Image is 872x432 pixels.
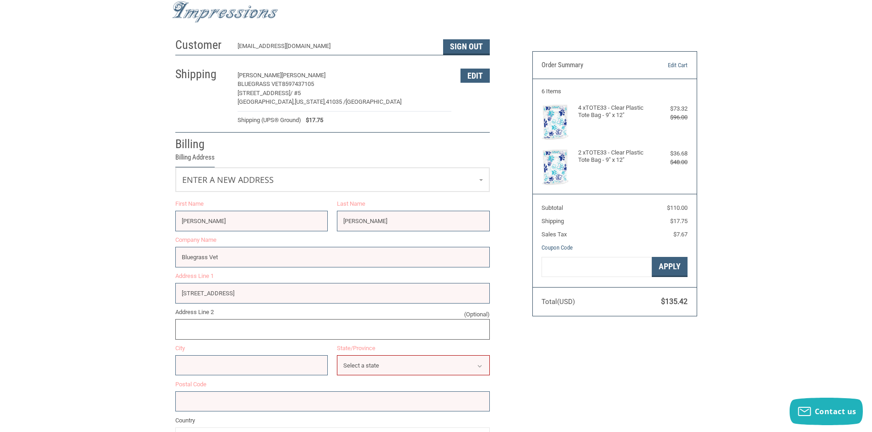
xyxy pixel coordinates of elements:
[175,308,490,317] label: Address Line 2
[651,104,688,113] div: $73.32
[238,98,295,105] span: [GEOGRAPHIC_DATA],
[175,235,490,245] label: Company Name
[175,199,328,208] label: First Name
[290,90,301,96] span: / #5
[815,406,856,416] span: Contact us
[542,231,567,238] span: Sales Tax
[651,113,688,122] div: $96.00
[295,98,326,105] span: [US_STATE],
[175,416,490,425] label: Country
[578,104,649,119] h4: 4 x TOTE33 - Clear Plastic Tote Bag - 9" x 12"
[542,257,652,277] input: Gift Certificate or Coupon Code
[346,98,401,105] span: [GEOGRAPHIC_DATA]
[651,158,688,167] div: $48.00
[661,297,688,306] span: $135.42
[670,218,688,224] span: $17.75
[282,72,325,79] span: [PERSON_NAME]
[460,69,490,83] button: Edit
[337,344,490,353] label: State/Province
[542,61,641,70] h3: Order Summary
[175,272,490,281] label: Address Line 1
[652,257,688,277] button: Apply
[175,344,328,353] label: City
[238,90,290,96] span: [STREET_ADDRESS]
[238,80,282,87] span: Bluegrass Vet
[790,398,863,425] button: Contact us
[667,204,688,211] span: $110.00
[175,137,229,152] h2: Billing
[175,67,229,82] h2: Shipping
[238,72,282,79] span: [PERSON_NAME]
[542,298,575,306] span: Total (USD)
[337,199,490,208] label: Last Name
[464,310,490,319] small: (Optional)
[578,149,649,164] h4: 2 x TOTE33 - Clear Plastic Tote Bag - 9" x 12"
[175,380,490,389] label: Postal Code
[326,98,346,105] span: 41035 /
[673,231,688,238] span: $7.67
[282,80,314,87] span: 8597437105
[176,168,489,192] a: Enter or select a different address
[182,174,274,185] span: Enter a new address
[175,37,229,53] h2: Customer
[651,149,688,158] div: $36.68
[301,116,323,125] span: $17.75
[238,116,301,125] span: Shipping (UPS® Ground)
[542,218,564,224] span: Shipping
[542,88,688,95] h3: 6 Items
[542,244,573,251] a: Coupon Code
[542,204,563,211] span: Subtotal
[641,61,688,70] a: Edit Cart
[238,42,434,55] div: [EMAIL_ADDRESS][DOMAIN_NAME]
[175,152,215,167] legend: Billing Address
[443,39,490,55] button: Sign Out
